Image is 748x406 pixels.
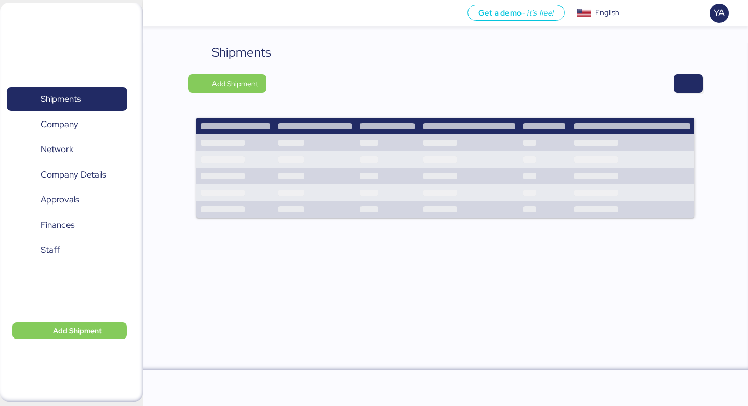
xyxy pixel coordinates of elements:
[7,213,127,237] a: Finances
[41,142,73,157] span: Network
[7,138,127,161] a: Network
[41,117,78,132] span: Company
[53,324,102,337] span: Add Shipment
[41,242,60,258] span: Staff
[212,77,258,90] span: Add Shipment
[188,74,266,93] button: Add Shipment
[7,163,127,186] a: Company Details
[212,43,271,62] div: Shipments
[41,91,81,106] span: Shipments
[7,87,127,111] a: Shipments
[41,192,79,207] span: Approvals
[41,167,106,182] span: Company Details
[149,5,167,22] button: Menu
[714,6,725,20] span: YA
[7,238,127,262] a: Staff
[12,322,127,339] button: Add Shipment
[7,188,127,212] a: Approvals
[41,218,74,233] span: Finances
[7,112,127,136] a: Company
[595,7,619,18] div: English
